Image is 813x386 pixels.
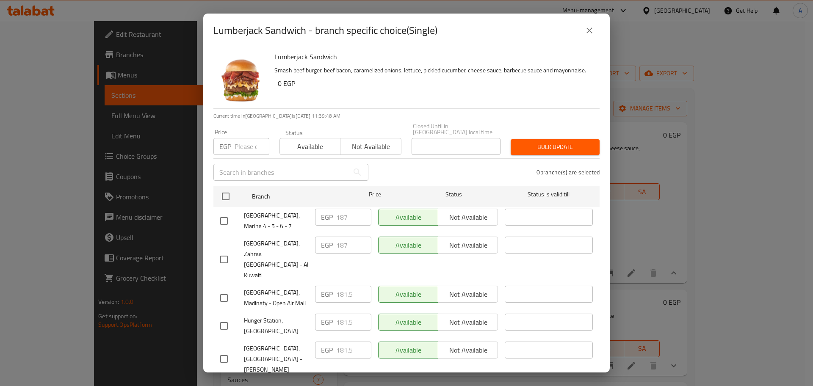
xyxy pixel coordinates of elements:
[336,342,371,358] input: Please enter price
[244,343,308,375] span: [GEOGRAPHIC_DATA], [GEOGRAPHIC_DATA] - [PERSON_NAME]
[244,210,308,232] span: [GEOGRAPHIC_DATA], Marina 4 - 5 - 6 - 7
[410,189,498,200] span: Status
[274,51,593,63] h6: Lumberjack Sandwich
[344,141,398,153] span: Not available
[336,209,371,226] input: Please enter price
[340,138,401,155] button: Not available
[213,24,437,37] h2: Lumberjack Sandwich - branch specific choice(Single)
[278,77,593,89] h6: 0 EGP
[274,65,593,76] p: Smash beef burger, beef bacon, caramelized onions, lettuce, pickled cucumber, cheese sauce, barbe...
[336,286,371,303] input: Please enter price
[321,345,333,355] p: EGP
[321,212,333,222] p: EGP
[283,141,337,153] span: Available
[235,138,269,155] input: Please enter price
[321,289,333,299] p: EGP
[336,314,371,331] input: Please enter price
[536,168,600,176] p: 0 branche(s) are selected
[336,237,371,254] input: Please enter price
[321,317,333,327] p: EGP
[579,20,600,41] button: close
[511,139,600,155] button: Bulk update
[321,240,333,250] p: EGP
[213,164,349,181] input: Search in branches
[244,287,308,309] span: [GEOGRAPHIC_DATA], Madinaty - Open Air Mall
[244,315,308,336] span: Hunger Station, [GEOGRAPHIC_DATA]
[279,138,340,155] button: Available
[213,51,268,105] img: Lumberjack Sandwich
[505,189,593,200] span: Status is valid till
[517,142,593,152] span: Bulk update
[213,112,600,120] p: Current time in [GEOGRAPHIC_DATA] is [DATE] 11:39:48 AM
[219,141,231,152] p: EGP
[244,238,308,281] span: [GEOGRAPHIC_DATA], Zahraa [GEOGRAPHIC_DATA] - Al Kuwaiti
[347,189,403,200] span: Price
[252,191,340,202] span: Branch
